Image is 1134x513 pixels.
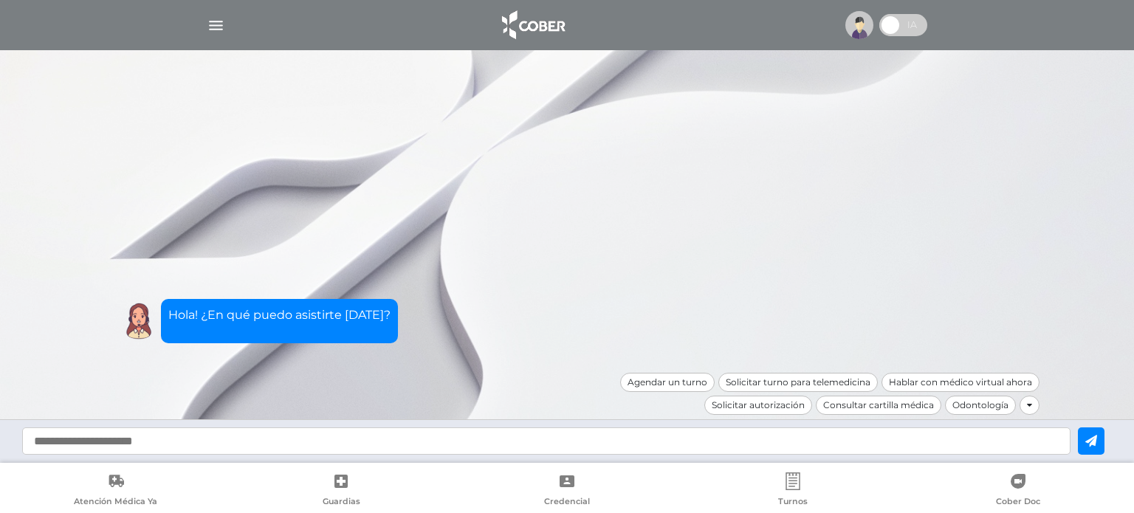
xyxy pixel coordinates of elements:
span: Credencial [544,496,590,509]
div: Hablar con médico virtual ahora [882,373,1039,392]
img: profile-placeholder.svg [845,11,873,39]
div: Consultar cartilla médica [816,396,941,415]
span: Atención Médica Ya [74,496,157,509]
div: Agendar un turno [620,373,715,392]
a: Credencial [454,472,680,510]
p: Hola! ¿En qué puedo asistirte [DATE]? [168,306,391,324]
span: Turnos [778,496,808,509]
a: Atención Médica Ya [3,472,229,510]
span: Guardias [323,496,360,509]
a: Cober Doc [905,472,1131,510]
span: Cober Doc [996,496,1040,509]
a: Turnos [680,472,906,510]
a: Guardias [229,472,455,510]
img: Cober IA [120,303,157,340]
img: Cober_menu-lines-white.svg [207,16,225,35]
div: Odontología [945,396,1016,415]
div: Solicitar autorización [704,396,812,415]
img: logo_cober_home-white.png [494,7,571,43]
div: Solicitar turno para telemedicina [718,373,878,392]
